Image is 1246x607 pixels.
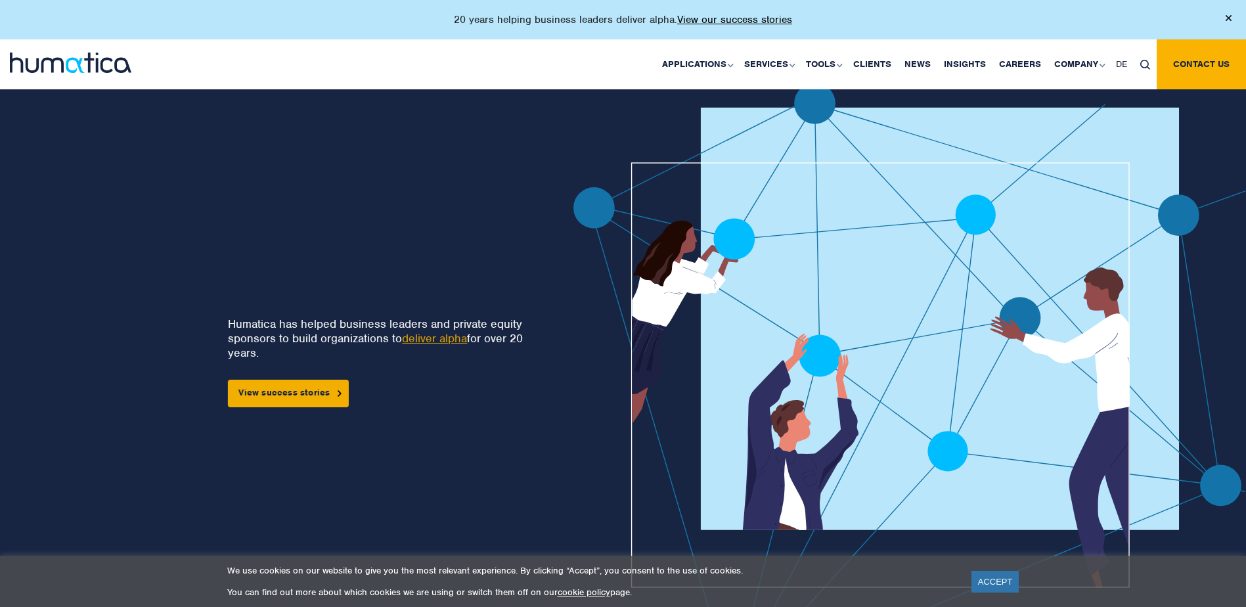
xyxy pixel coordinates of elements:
p: 20 years helping business leaders deliver alpha. [454,13,792,26]
img: arrowicon [338,390,342,396]
a: Tools [799,39,847,89]
a: View our success stories [677,13,792,26]
p: You can find out more about which cookies we are using or switch them off on our page. [227,587,955,598]
a: View success stories [228,380,349,407]
a: Applications [656,39,738,89]
a: News [898,39,937,89]
a: Services [738,39,799,89]
a: Clients [847,39,898,89]
a: cookie policy [558,587,610,598]
p: We use cookies on our website to give you the most relevant experience. By clicking “Accept”, you... [227,565,955,576]
a: Insights [937,39,992,89]
a: Contact us [1157,39,1246,89]
a: deliver alpha [402,331,467,346]
span: DE [1116,58,1127,70]
a: Company [1048,39,1109,89]
p: Humatica has helped business leaders and private equity sponsors to build organizations to for ov... [228,317,531,360]
img: search_icon [1140,60,1150,70]
img: logo [10,53,131,73]
a: DE [1109,39,1134,89]
a: Careers [992,39,1048,89]
a: ACCEPT [971,571,1019,593]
